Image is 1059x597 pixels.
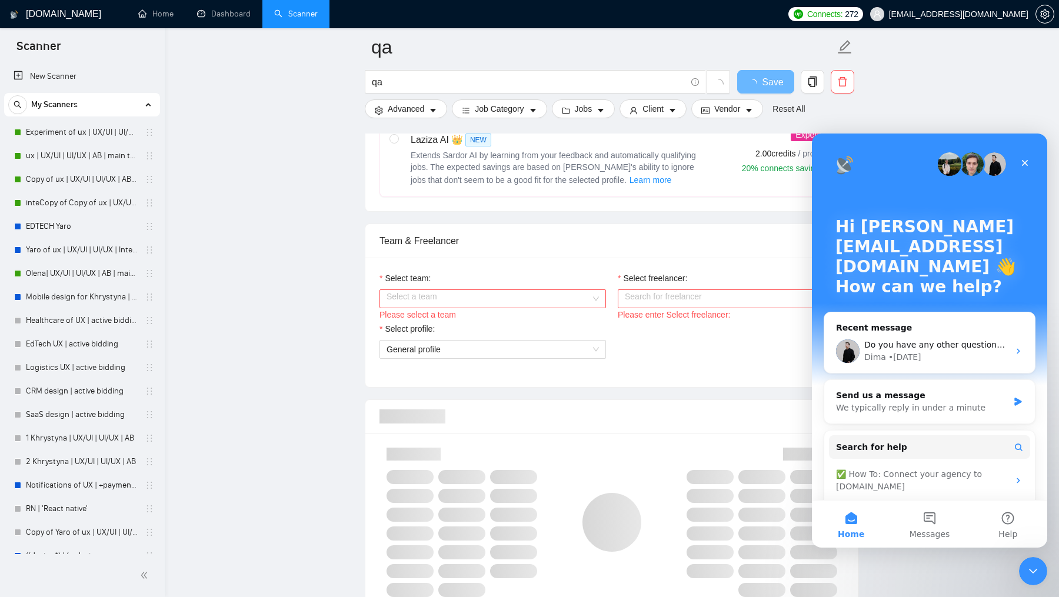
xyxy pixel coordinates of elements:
span: Connects: [807,8,842,21]
div: Send us a messageWe typically reply in under a minute [12,246,224,291]
button: settingAdvancedcaret-down [365,99,447,118]
span: 2.00 credits [755,147,795,160]
div: Close [202,19,224,40]
span: caret-down [597,106,605,115]
button: copy [801,70,824,94]
span: 272 [845,8,858,21]
button: search [8,95,27,114]
a: Copy of ux | UX/UI | UI/UX | AB | main template [26,168,138,191]
a: CRM design | active bidding [26,379,138,403]
a: dashboardDashboard [197,9,251,19]
a: Olena| UX/UI | UI/UX | AB | main template [26,262,138,285]
a: RN | 'React native' [26,497,138,521]
span: holder [145,339,154,349]
span: holder [145,151,154,161]
span: Select profile: [385,322,435,335]
span: edit [837,39,852,55]
span: Experimental [795,130,844,139]
button: Messages [78,367,156,414]
span: NEW [465,134,491,146]
div: We typically reply in under a minute [24,268,197,281]
span: loading [713,79,724,89]
span: holder [145,386,154,396]
span: holder [145,551,154,561]
span: user [873,10,881,18]
img: logo [10,5,18,24]
button: Save [737,70,794,94]
span: search [9,101,26,109]
div: Please select a team [379,308,606,321]
button: delete [831,70,854,94]
span: holder [145,198,154,208]
label: Select team: [379,272,431,285]
span: Do you have any other questions about the response you received, or do you need assistance with a... [52,206,536,216]
a: EdTech UX | active bidding [26,332,138,356]
span: / proposal [798,148,834,159]
button: userClientcaret-down [620,99,687,118]
span: holder [145,175,154,184]
span: holder [145,481,154,490]
span: Client [642,102,664,115]
a: inteCopy of Copy of ux | UX/UI | UI/UX | AB | main template [26,191,138,215]
button: idcardVendorcaret-down [691,99,763,118]
span: Help [187,396,205,405]
a: homeHome [138,9,174,19]
span: holder [145,410,154,419]
a: SaaS design | active bidding [26,403,138,426]
span: Home [26,396,52,405]
span: Scanner [7,38,70,62]
span: My Scanners [31,93,78,116]
input: Select freelancer: [625,290,829,308]
span: user [630,106,638,115]
span: holder [145,316,154,325]
span: Search for help [24,308,95,320]
li: New Scanner [4,65,160,88]
span: caret-down [429,106,437,115]
span: idcard [701,106,710,115]
span: General profile [387,345,441,354]
span: setting [375,106,383,115]
input: Scanner name... [371,32,835,62]
a: Notifications of UX | +payment unverified | AN [26,473,138,497]
div: ✅ How To: Connect your agency to [DOMAIN_NAME] [24,335,197,359]
button: Laziza AI NEWExtends Sardor AI by learning from your feedback and automatically qualifying jobs. ... [629,173,672,187]
span: loading [748,79,762,88]
div: Dima [52,218,74,230]
a: New Scanner [14,65,151,88]
span: Learn more [630,174,672,186]
div: Laziza AI [411,133,705,147]
button: barsJob Categorycaret-down [452,99,547,118]
span: info-circle [691,78,699,86]
span: Jobs [575,102,592,115]
div: 20% connects savings [742,162,834,174]
div: Team & Freelancer [379,224,844,258]
span: delete [831,76,854,87]
span: Save [762,75,783,89]
iframe: To enrich screen reader interactions, please activate Accessibility in Grammarly extension settings [1019,557,1047,585]
iframe: Intercom live chat [812,134,1047,548]
button: Search for help [17,302,218,325]
a: Reset All [772,102,805,115]
a: Experiment of ux | UX/UI | UI/UX | AB | main template [26,121,138,144]
span: holder [145,528,154,537]
span: caret-down [745,106,753,115]
a: 1 Khrystyna | UX/UI | UI/UX | AB [26,426,138,450]
a: Healthcare of UX | active bidding [26,309,138,332]
span: bars [462,106,470,115]
div: • [DATE] [76,218,109,230]
button: setting [1035,5,1054,24]
span: caret-down [668,106,677,115]
a: Copy of Yaro of ux | UX/UI | UI/UX | Intermediate [26,521,138,544]
span: holder [145,269,154,278]
span: Vendor [714,102,740,115]
span: copy [801,76,824,87]
a: EDTECH Yaro [26,215,138,238]
div: ✅ How To: Connect your agency to [DOMAIN_NAME] [17,330,218,364]
span: holder [145,363,154,372]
